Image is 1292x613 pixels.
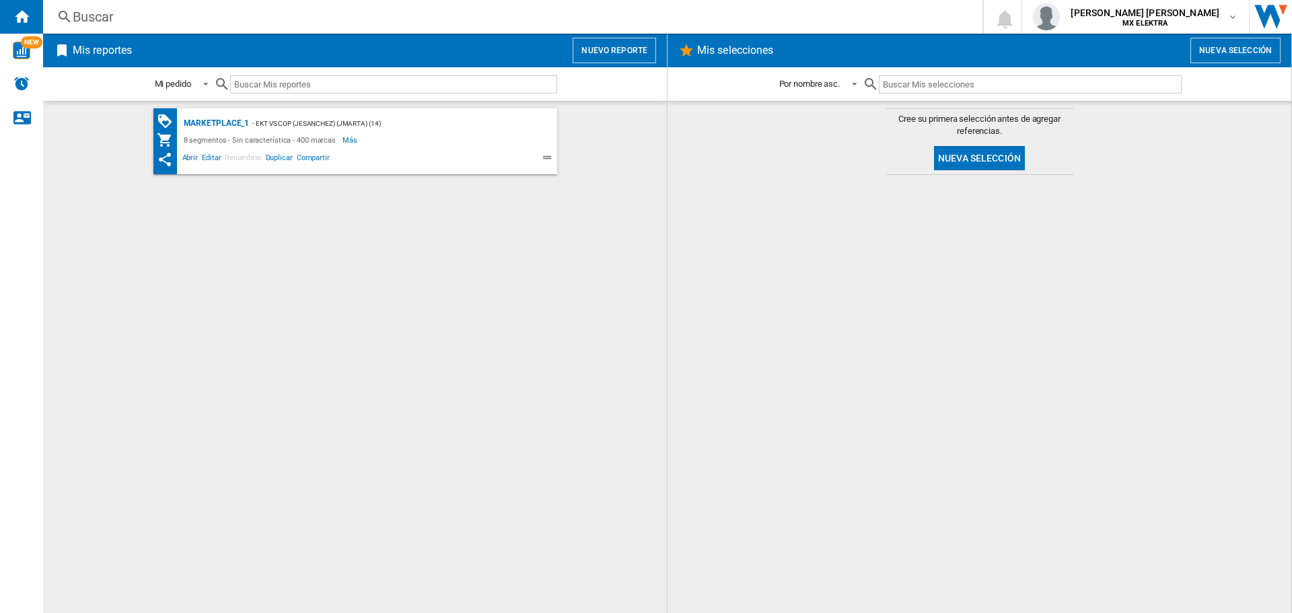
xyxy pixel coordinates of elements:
div: 8 segmentos - Sin característica - 400 marcas [180,132,343,148]
div: Matriz de PROMOCIONES [157,113,180,130]
span: NEW [21,36,42,48]
div: Mi colección [157,132,180,148]
div: Mi pedido [155,79,191,89]
img: alerts-logo.svg [13,75,30,92]
span: Abrir [180,151,201,168]
ng-md-icon: Este reporte se ha compartido contigo [157,151,173,168]
h2: Mis reportes [70,38,135,63]
button: Nuevo reporte [573,38,656,63]
span: Compartir [295,151,332,168]
span: Más [343,132,359,148]
button: Nueva selección [1190,38,1281,63]
button: Nueva selección [934,146,1025,170]
input: Buscar Mis reportes [230,75,557,94]
img: wise-card.svg [13,42,30,59]
div: Buscar [73,7,947,26]
span: Editar [200,151,223,168]
input: Buscar Mis selecciones [879,75,1181,94]
span: Cree su primera selección antes de agregar referencias. [886,113,1074,137]
span: Renombrar [223,151,263,168]
img: profile.jpg [1033,3,1060,30]
div: Por nombre asc. [779,79,840,89]
span: [PERSON_NAME] [PERSON_NAME] [1071,6,1219,20]
div: - EKT vs Cop (jesanchez) (jmarta) (14) [249,115,530,132]
b: MX ELEKTRA [1122,19,1168,28]
div: MARKETPLACE_1 [180,115,250,132]
span: Duplicar [264,151,295,168]
h2: Mis selecciones [694,38,777,63]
